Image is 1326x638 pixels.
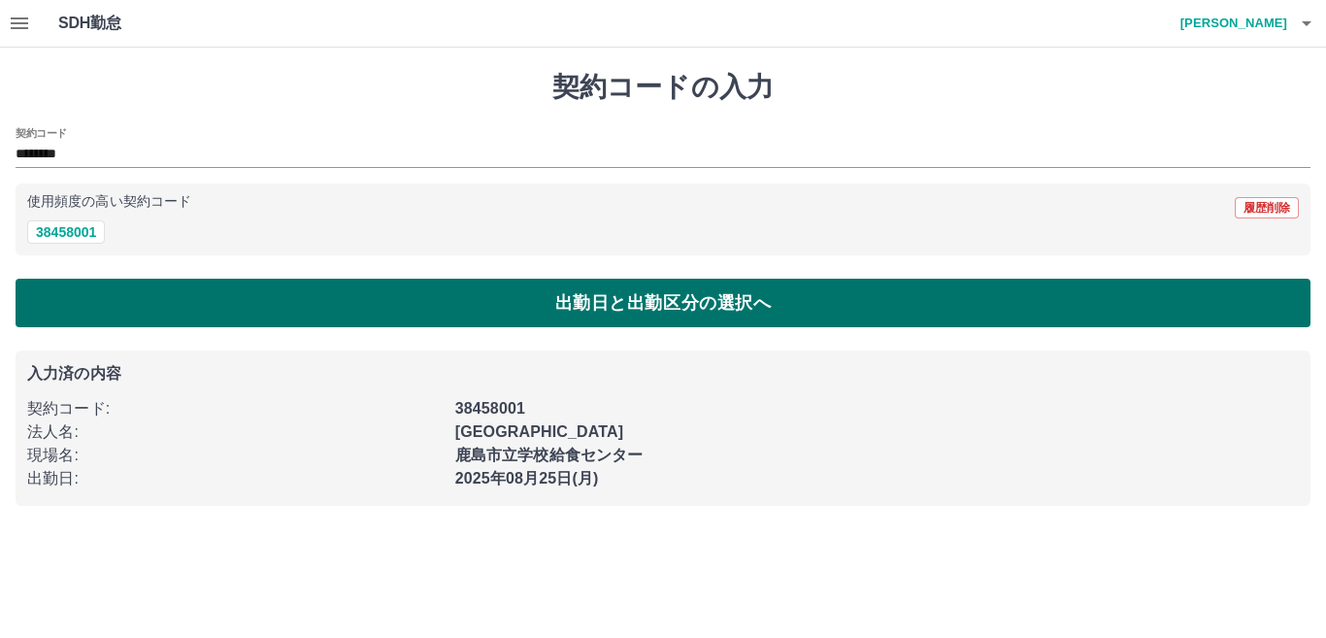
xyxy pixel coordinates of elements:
[455,400,525,417] b: 38458001
[455,423,624,440] b: [GEOGRAPHIC_DATA]
[27,420,444,444] p: 法人名 :
[27,397,444,420] p: 契約コード :
[455,447,644,463] b: 鹿島市立学校給食センター
[27,366,1299,382] p: 入力済の内容
[16,125,67,141] h2: 契約コード
[27,444,444,467] p: 現場名 :
[16,71,1310,104] h1: 契約コードの入力
[27,467,444,490] p: 出勤日 :
[27,220,105,244] button: 38458001
[1235,197,1299,218] button: 履歴削除
[16,279,1310,327] button: 出勤日と出勤区分の選択へ
[27,195,191,209] p: 使用頻度の高い契約コード
[455,470,599,487] b: 2025年08月25日(月)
